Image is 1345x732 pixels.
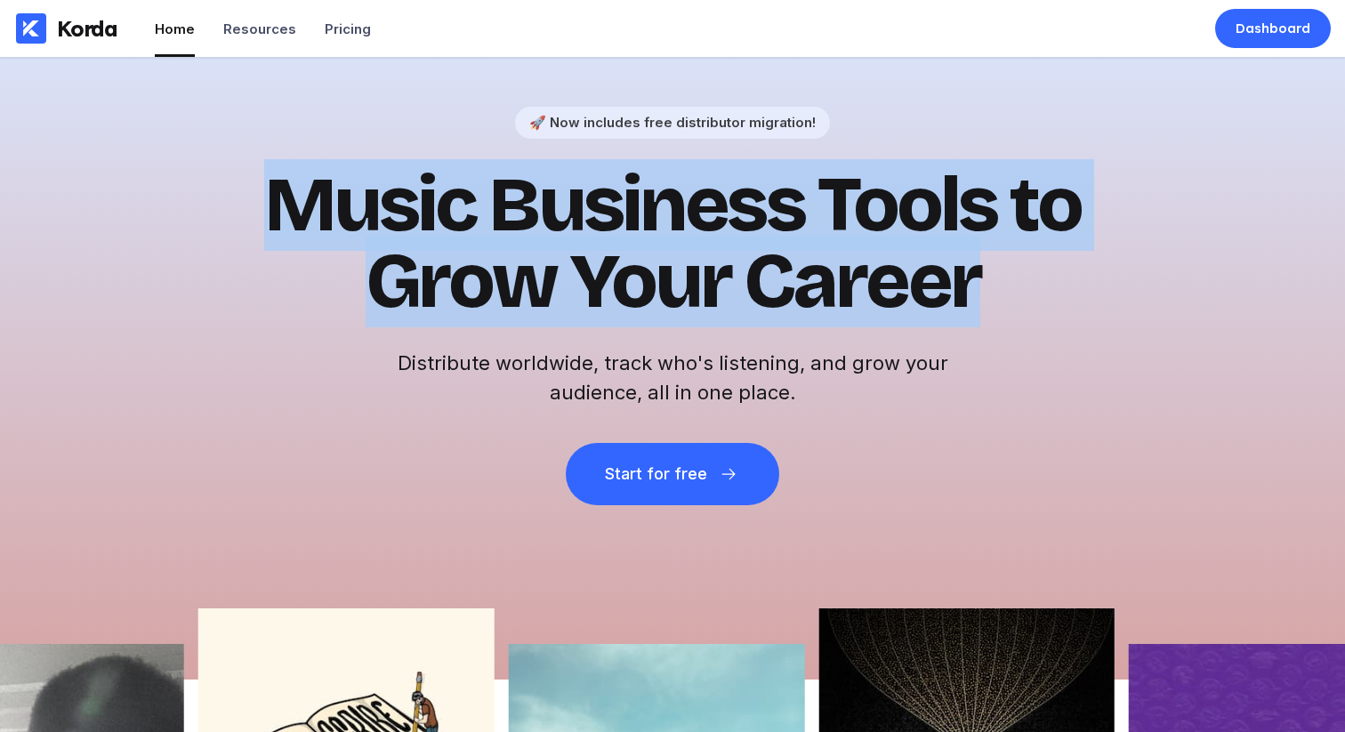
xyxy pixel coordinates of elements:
button: Start for free [566,443,779,505]
a: Dashboard [1215,9,1331,48]
div: Start for free [605,465,706,483]
div: Pricing [325,20,371,37]
div: Resources [223,20,296,37]
h2: Distribute worldwide, track who's listening, and grow your audience, all in one place. [388,349,957,407]
div: Korda [57,15,117,42]
div: Home [155,20,195,37]
div: Dashboard [1236,20,1310,37]
div: 🚀 Now includes free distributor migration! [529,114,816,131]
h1: Music Business Tools to Grow Your Career [237,167,1108,320]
